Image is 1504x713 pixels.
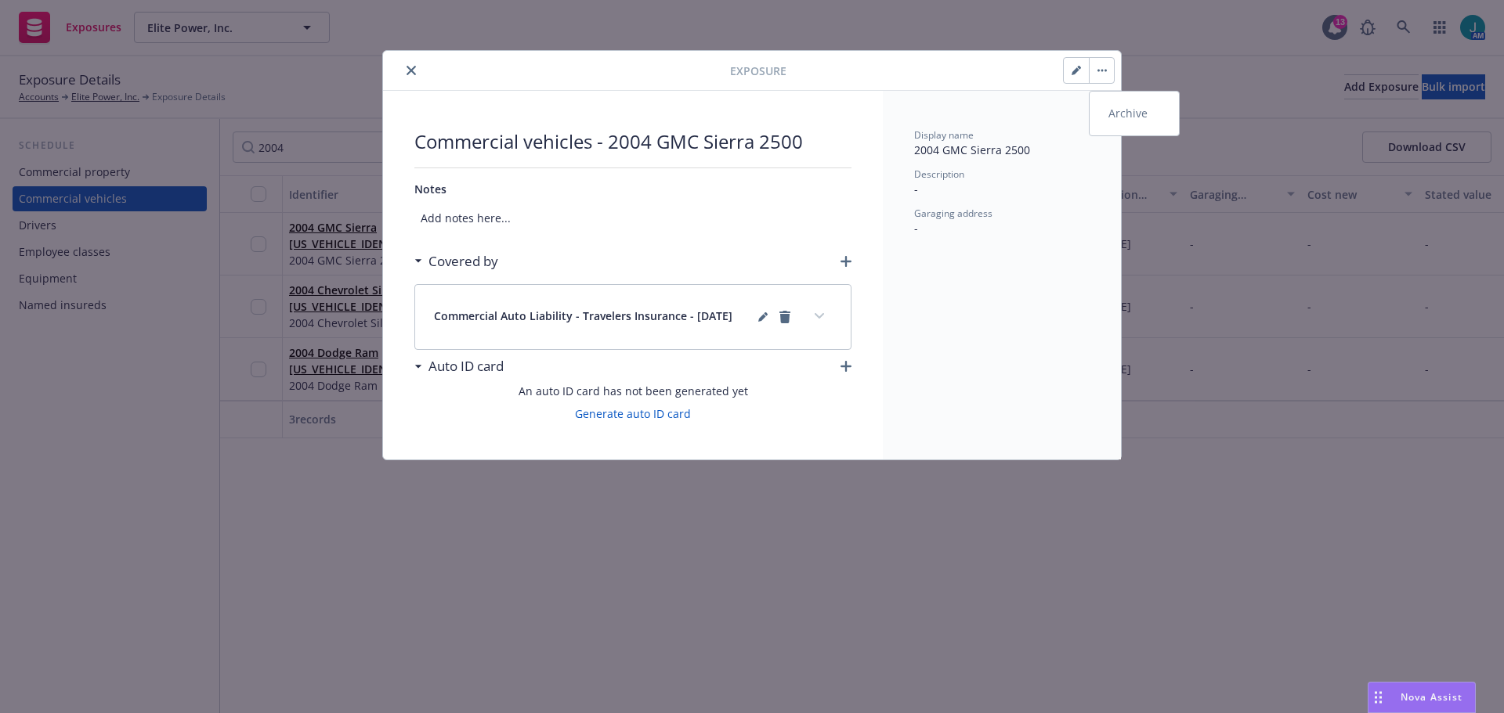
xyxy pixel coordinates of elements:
span: Commercial Auto Liability - Travelers Insurance - [DATE] [434,308,732,326]
span: Notes [414,182,446,196]
h3: Covered by [428,251,498,272]
span: An auto ID card has not been generated yet [519,383,748,399]
a: remove [775,308,794,326]
h3: Auto ID card [428,356,504,376]
span: - [914,182,918,196]
span: Commercial vehicles - 2004 GMC Sierra 2500 [414,128,851,155]
span: Exposure [730,63,786,79]
a: Generate auto ID card [575,405,691,422]
span: Nova Assist [1401,690,1462,704]
div: Commercial Auto Liability - Travelers Insurance - [DATE]editPencilremoveexpand content [415,285,851,349]
div: Drag to move [1368,682,1388,712]
div: Auto ID card [414,356,504,376]
span: Garaging address [914,207,992,220]
button: expand content [807,304,832,329]
button: Nova Assist [1368,682,1476,713]
div: Covered by [414,251,498,272]
span: Display name [914,128,974,142]
span: Add notes here... [414,203,851,232]
button: close [402,61,421,80]
span: Description [914,167,964,181]
span: - [914,221,918,236]
a: editPencil [754,308,772,326]
span: 2004 GMC Sierra 2500 [914,142,1030,157]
